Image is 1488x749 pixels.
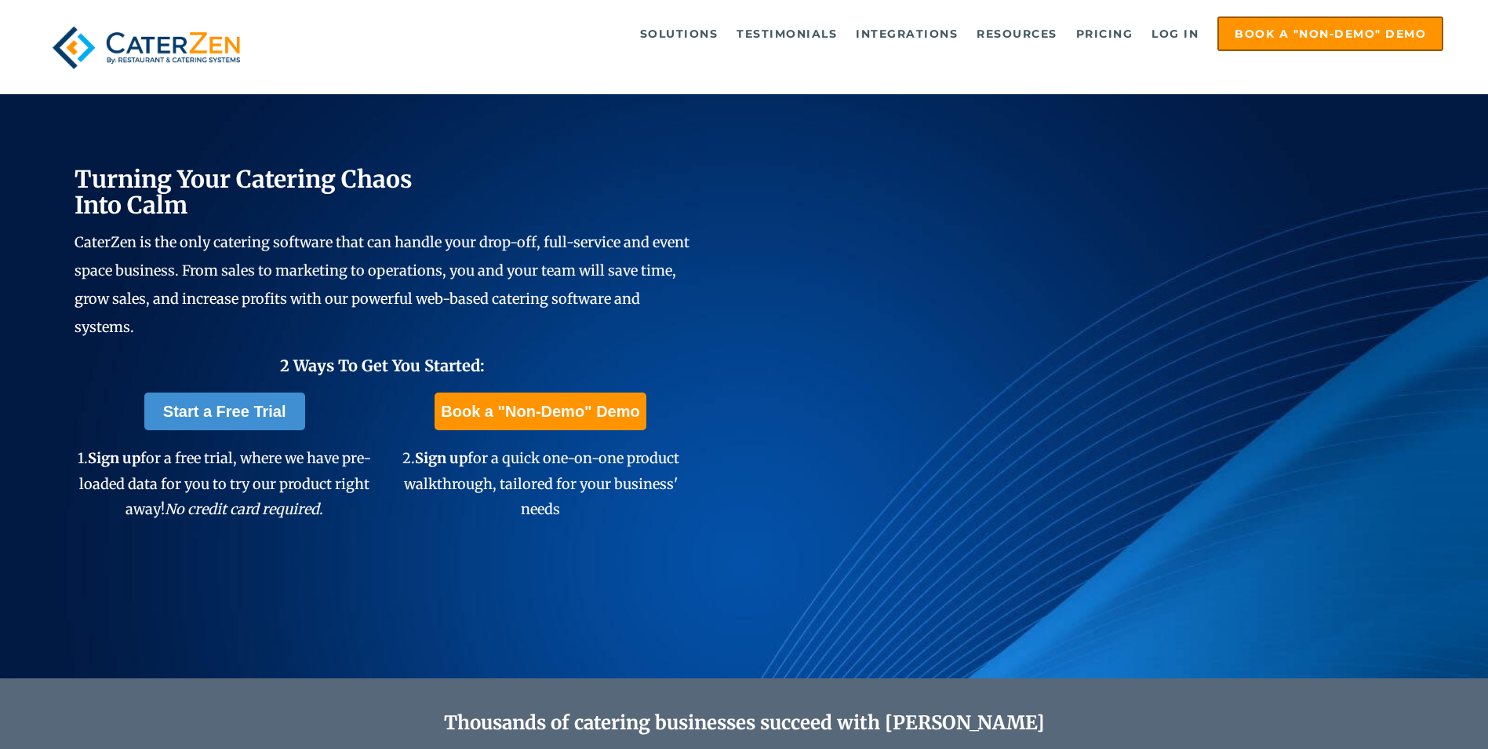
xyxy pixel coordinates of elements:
a: Solutions [632,18,726,49]
div: Navigation Menu [284,16,1443,51]
span: 2 Ways To Get You Started: [280,356,485,375]
span: Sign up [88,449,140,467]
span: Sign up [415,449,468,467]
a: Book a "Non-Demo" Demo [1217,16,1443,51]
a: Log in [1144,18,1206,49]
a: Book a "Non-Demo" Demo [435,393,646,430]
a: Pricing [1068,18,1141,49]
a: Start a Free Trial [144,393,305,430]
span: Turning Your Catering Chaos Into Calm [75,164,413,220]
a: Resources [969,18,1065,49]
iframe: Help widget launcher [1348,688,1471,732]
h2: Thousands of catering businesses succeed with [PERSON_NAME] [149,712,1340,735]
a: Integrations [848,18,966,49]
span: 2. for a quick one-on-one product walkthrough, tailored for your business' needs [402,449,679,518]
span: 1. for a free trial, where we have pre-loaded data for you to try our product right away! [78,449,371,518]
a: Testimonials [729,18,845,49]
em: No credit card required. [165,500,323,518]
img: caterzen [45,16,248,79]
span: CaterZen is the only catering software that can handle your drop-off, full-service and event spac... [75,233,689,336]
